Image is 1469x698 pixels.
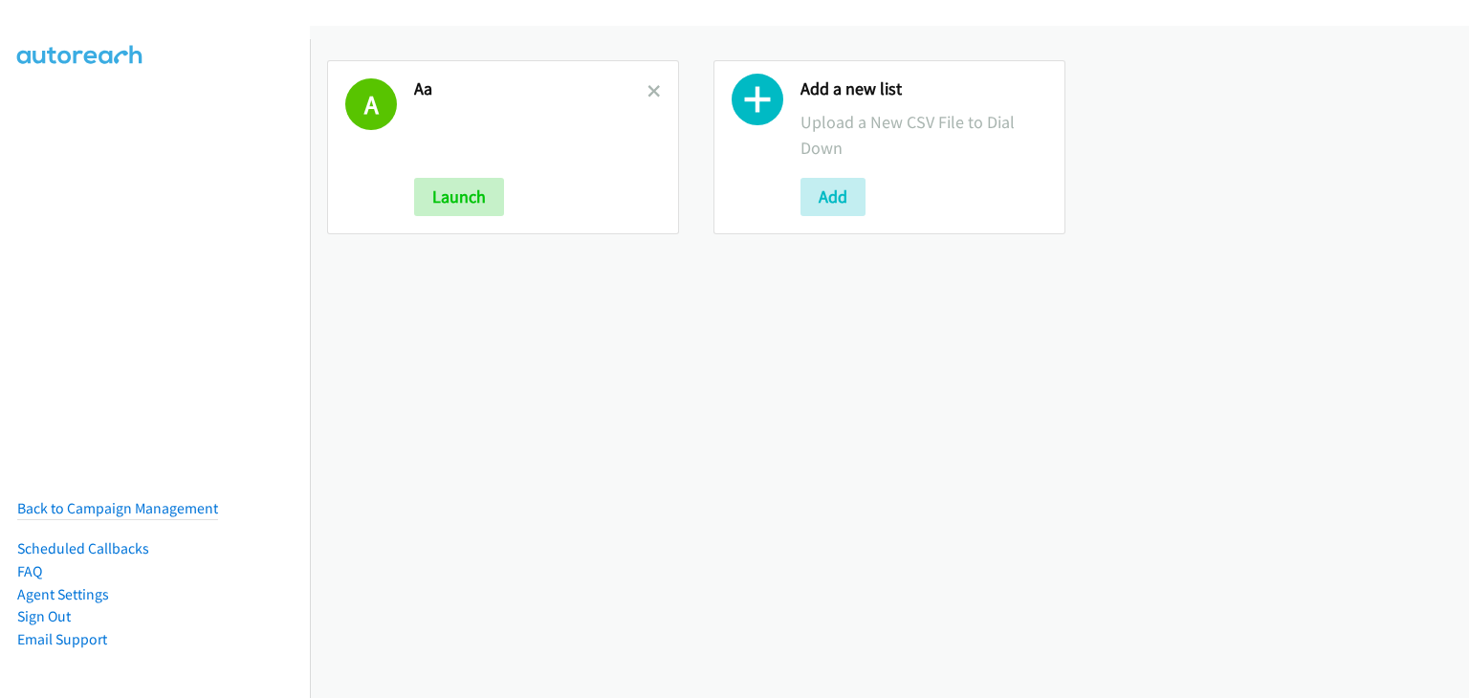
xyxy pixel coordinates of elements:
[17,585,109,603] a: Agent Settings
[17,539,149,557] a: Scheduled Callbacks
[17,607,71,625] a: Sign Out
[800,78,1047,100] h2: Add a new list
[800,178,866,216] button: Add
[414,78,647,100] h2: Aa
[17,630,107,648] a: Email Support
[800,109,1047,161] p: Upload a New CSV File to Dial Down
[345,78,397,130] h1: A
[414,178,504,216] button: Launch
[17,499,218,517] a: Back to Campaign Management
[17,562,42,580] a: FAQ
